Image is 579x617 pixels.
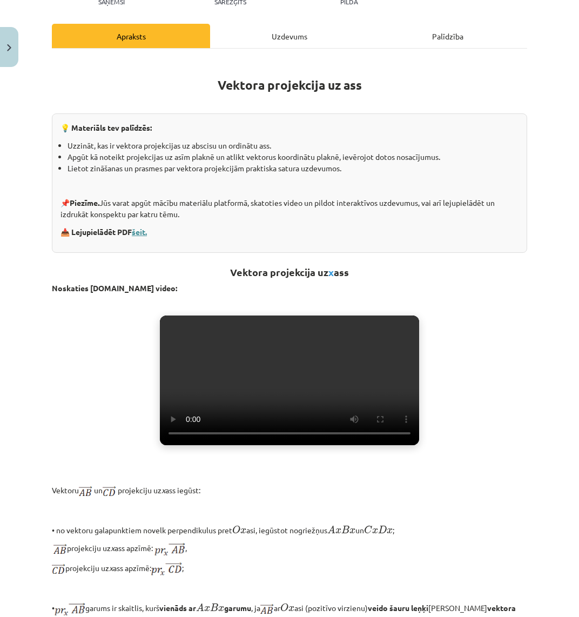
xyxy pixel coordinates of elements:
strong: 📥 Lejupielādēt PDF [60,227,149,237]
span: C [364,526,372,534]
strong: Vektora projekcija uz ass [218,77,362,93]
p: projekciju uz ass apzīmē: ; [52,562,527,576]
div: Apraksts [52,24,210,48]
span: x [218,606,224,612]
p: 📌 Jūs varat apgūt mācību materiālu platformā, skatoties video un pildot interaktīvos uzdevumus, v... [60,197,519,220]
div: Palīdzība [369,24,527,48]
i: x [111,543,115,553]
strong: Piezīme. [70,198,99,207]
li: Uzzināt, kas ir vektora projekcijas uz abscisu un ordinātu ass. [68,140,519,151]
span: x [288,606,294,612]
li: Apgūt kā noteikt projekcijas uz asīm plaknē un atlikt vektorus koordinātu plaknē, ievērojot dotos... [68,151,519,163]
a: šeit. [132,227,147,237]
video: Jūsu pārlūkprogramma neatbalsta video atskaņošanu. [160,316,419,445]
span: O [232,526,240,534]
span: x [240,528,246,534]
span: x [335,528,341,534]
strong: Noskaties [DOMAIN_NAME] video: [52,283,177,293]
span: A [327,525,335,533]
i: x [109,563,113,573]
span: B [210,603,218,611]
strong: 💡 Materiāls tev palīdzēs: [60,123,152,132]
p: • no vektoru galapunktiem novelk perpendikulus pret asi, iegūstot nogriežņus un ; [52,522,527,536]
span: x [328,266,334,278]
b: vienāds ar garumu [159,603,251,613]
div: Uzdevums [210,24,368,48]
p: Vektoru un projekciju uz ass iegūst: [52,485,527,498]
span: x [349,528,355,534]
strong: Vektora projekcija uz ass [230,266,349,278]
b: veido šauru leņķi [368,603,428,613]
span: D [378,526,387,533]
span: A [196,603,204,611]
span: B [341,526,349,533]
img: icon-close-lesson-0947bae3869378f0d4975bcd49f059093ad1ed9edebbc8119c70593378902aed.svg [7,44,11,51]
span: x [204,606,210,612]
span: O [280,603,288,612]
span: x [372,528,378,534]
i: x [161,485,165,495]
li: Lietot zināšanas un prasmes par vektora projekcijām praktiska satura uzdevumos. [68,163,519,174]
span: x [387,528,393,534]
p: projekciju uz ass apzīmē: , [52,542,527,556]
